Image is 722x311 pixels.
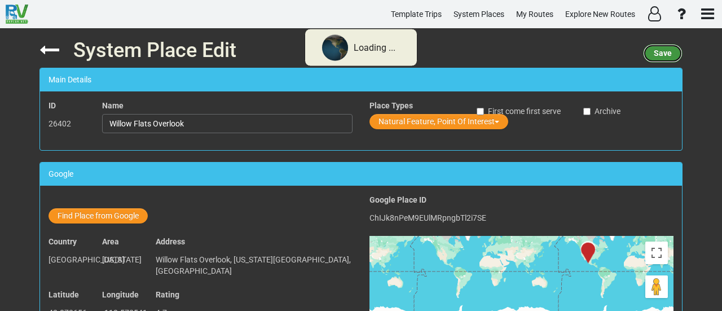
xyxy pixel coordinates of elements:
a: My Routes [511,3,558,25]
div: Google [40,163,682,186]
span: System Places [454,10,504,19]
button: Find Place from Google [49,208,148,224]
div: Loading ... [354,42,395,55]
label: Latitude [49,289,79,300]
button: Natural Feature, Point Of Interest [369,114,508,129]
label: ID [49,100,56,111]
label: Name [102,100,124,111]
span: Template Trips [391,10,442,19]
label: First come first serve [477,106,561,117]
img: RvPlanetLogo.png [6,5,28,24]
span: [GEOGRAPHIC_DATA] [49,255,125,264]
p: 26402 [49,114,85,133]
span: Willow Flats Overlook, [US_STATE][GEOGRAPHIC_DATA], [GEOGRAPHIC_DATA] [156,255,351,275]
button: Save [643,44,683,63]
span: Save [654,49,672,58]
span: [US_STATE] [102,255,142,264]
button: Toggle fullscreen view [645,242,668,264]
label: Place Types [369,100,413,111]
a: Explore New Routes [560,3,640,25]
label: Rating [156,289,179,300]
input: Archive [583,108,591,115]
span: Explore New Routes [565,10,635,19]
a: Template Trips [386,3,447,25]
label: Country [49,236,77,247]
span: ChIJk8nPeM9EUlMRpngbTl2i7SE [369,213,486,222]
span: System Place Edit [73,38,236,62]
a: System Places [448,3,509,25]
span: My Routes [516,10,553,19]
div: Main Details [40,68,682,91]
button: Drag Pegman onto the map to open Street View [645,275,668,298]
label: Archive [583,106,620,117]
label: Address [156,236,185,247]
label: Area [102,236,119,247]
label: Longitude [102,289,139,300]
label: Google Place ID [369,194,426,205]
input: First come first serve [477,108,484,115]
